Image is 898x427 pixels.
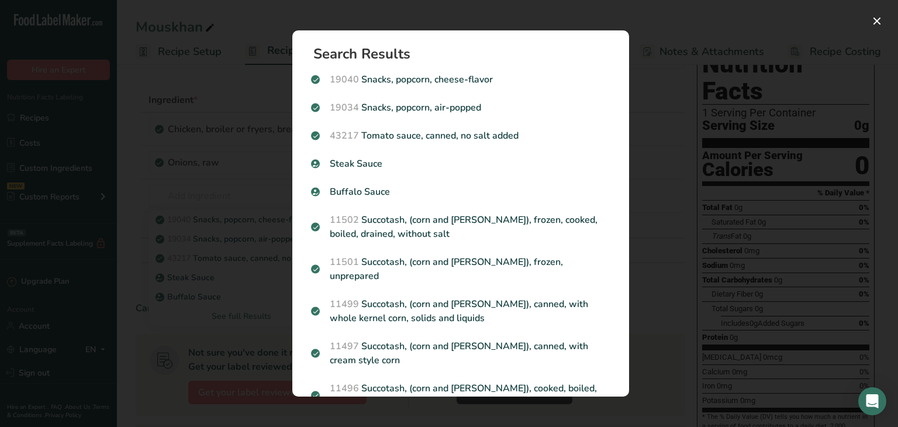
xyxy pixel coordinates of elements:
[330,298,359,311] span: 11499
[330,101,359,114] span: 19034
[311,297,610,325] p: Succotash, (corn and [PERSON_NAME]), canned, with whole kernel corn, solids and liquids
[311,255,610,283] p: Succotash, (corn and [PERSON_NAME]), frozen, unprepared
[330,256,359,268] span: 11501
[330,382,359,395] span: 11496
[311,73,610,87] p: Snacks, popcorn, cheese-flavor
[311,381,610,409] p: Succotash, (corn and [PERSON_NAME]), cooked, boiled, drained, without salt
[311,157,610,171] p: Steak Sauce
[330,129,359,142] span: 43217
[330,213,359,226] span: 11502
[858,387,886,415] div: Open Intercom Messenger
[330,340,359,353] span: 11497
[311,339,610,367] p: Succotash, (corn and [PERSON_NAME]), canned, with cream style corn
[313,47,617,61] h1: Search Results
[330,73,359,86] span: 19040
[311,185,610,199] p: Buffalo Sauce
[311,101,610,115] p: Snacks, popcorn, air-popped
[311,129,610,143] p: Tomato sauce, canned, no salt added
[311,213,610,241] p: Succotash, (corn and [PERSON_NAME]), frozen, cooked, boiled, drained, without salt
